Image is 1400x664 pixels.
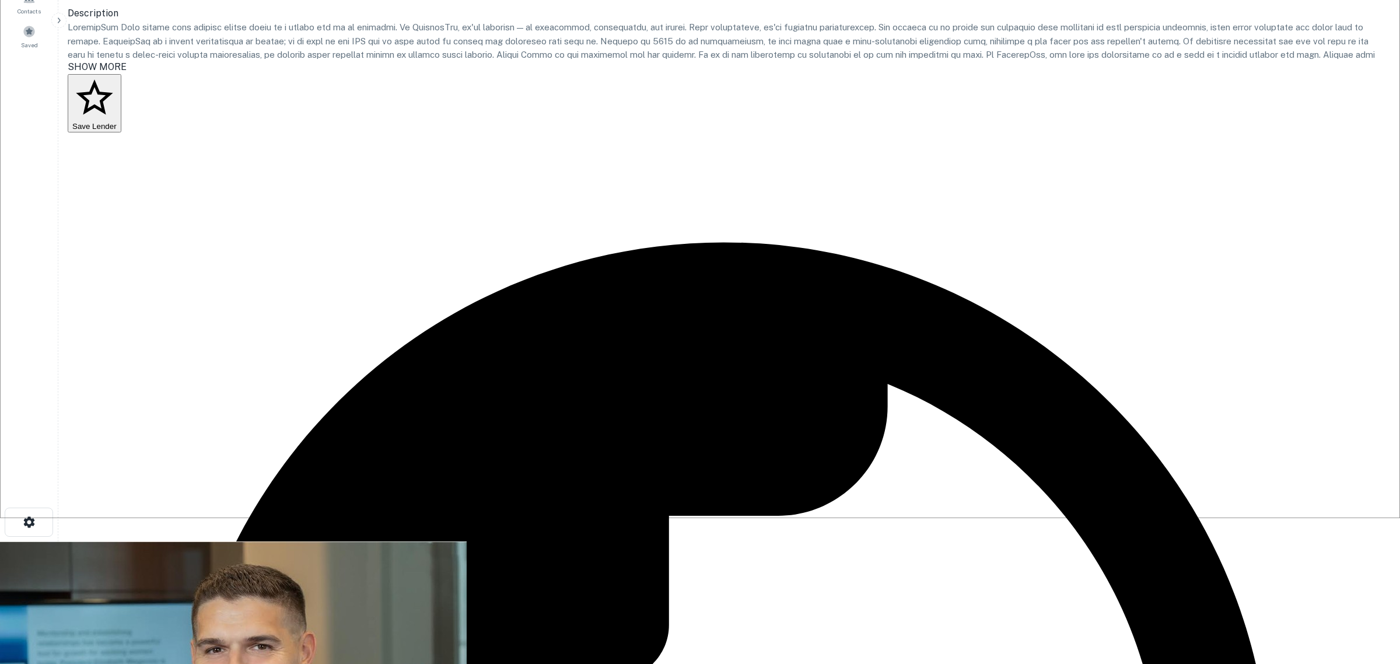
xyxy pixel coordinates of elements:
[68,74,121,132] button: Save Lender
[68,61,127,72] span: SHOW MORE
[21,40,38,50] span: Saved
[68,20,1380,75] p: LoremipSum Dolo sitame cons adipisc elitse doeiu te i utlabo etd ma al enimadmi. Ve QuisnosTru, e...
[17,6,41,16] span: Contacts
[1342,571,1400,627] iframe: Chat Widget
[68,8,118,19] span: Description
